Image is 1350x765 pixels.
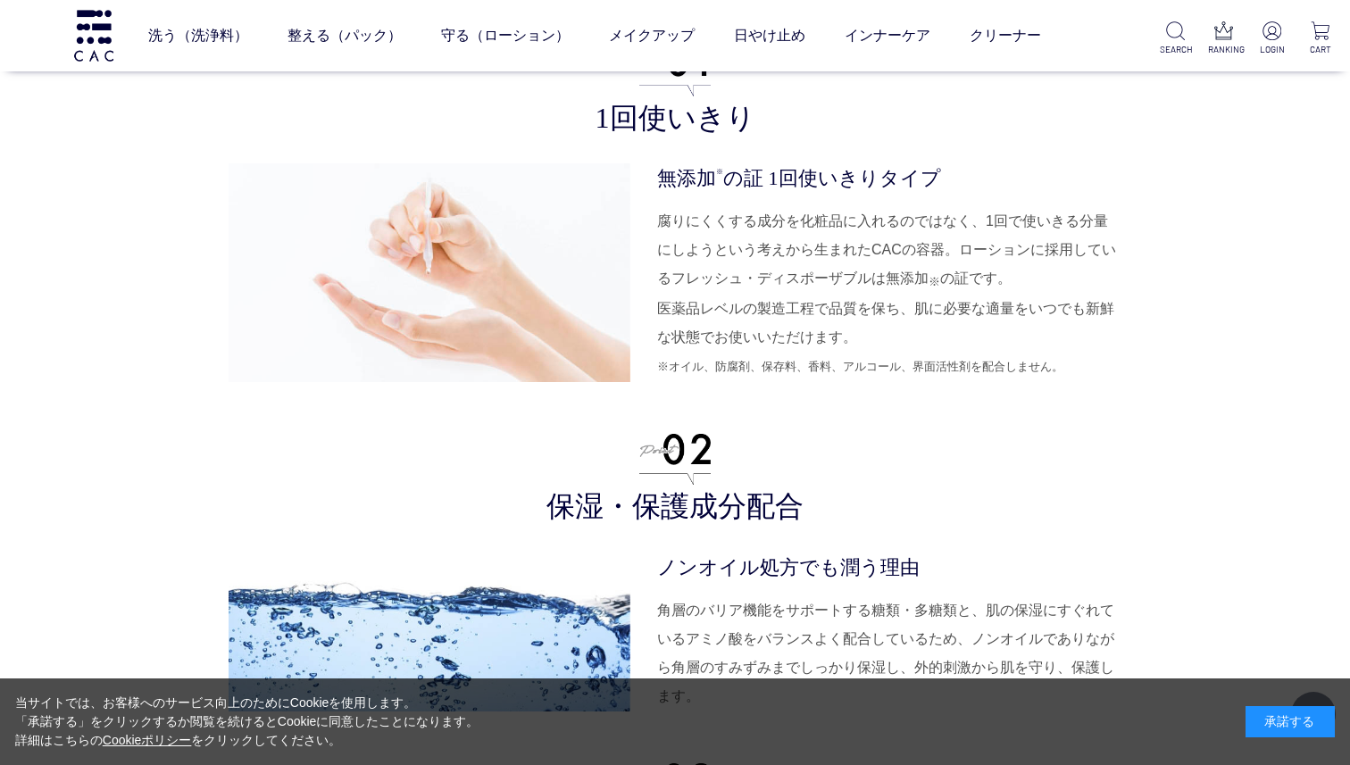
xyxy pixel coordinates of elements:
dt: 無添加 の証 1回使いきりタイプ [657,163,1121,193]
a: クリーナー [970,11,1041,61]
a: 洗う（洗浄料） [148,11,248,61]
a: 守る（ローション） [441,11,570,61]
sup: ※ [716,168,723,176]
a: RANKING [1208,21,1239,56]
a: LOGIN [1256,21,1287,56]
dd: 角層のバリア機能をサポートする糖類・多糖類と、肌の保湿にすぐれているアミノ酸をバランスよく配合しているため、ノンオイルでありながら角層のすみずみまでしっかり保湿し、外的刺激から肌を守り、保護します。 [657,596,1121,711]
a: 整える（パック） [287,11,402,61]
p: SEARCH [1160,43,1191,56]
img: 1回使いきりイメージ [229,163,630,382]
h3: 保湿・保護成分配合 [229,434,1121,526]
a: SEARCH [1160,21,1191,56]
p: CART [1304,43,1336,56]
div: 当サイトでは、お客様へのサービス向上のためにCookieを使用します。 「承諾する」をクリックするか閲覧を続けるとCookieに同意したことになります。 詳細はこちらの をクリックしてください。 [15,694,479,750]
img: logo [71,10,116,61]
p: LOGIN [1256,43,1287,56]
a: CART [1304,21,1336,56]
div: 承諾する [1246,706,1335,737]
sup: ※ [929,275,940,288]
span: ※オイル、防腐剤、保存料、香料、アルコール、界面活性剤を配合しません。 [657,360,1063,373]
a: メイクアップ [609,11,695,61]
a: インナーケア [845,11,930,61]
a: 日やけ止め [734,11,805,61]
p: RANKING [1208,43,1239,56]
dd: 腐りにくくする成分を化粧品に入れるのではなく、1回で使いきる分量にしようという考えから生まれたCACの容器。ローションに採用しているフレッシュ・ディスポーザブルは無添加 の証です。 医薬品レベル... [657,207,1121,380]
dt: ノンオイル処方でも潤う理由 [657,553,1121,582]
a: Cookieポリシー [103,733,192,747]
img: 保湿・保護成分イメージ [229,553,630,711]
